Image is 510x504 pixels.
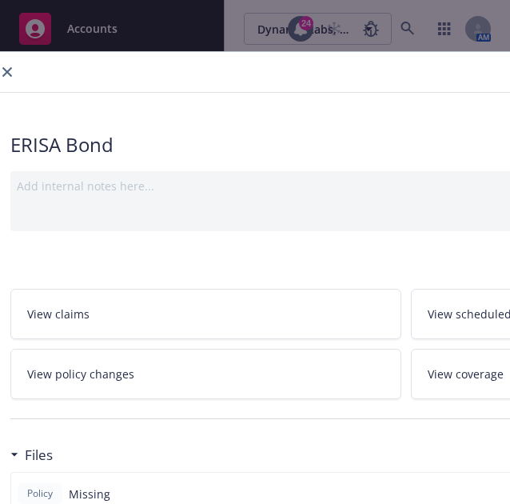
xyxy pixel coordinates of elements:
[27,306,90,322] span: View claims
[24,486,56,501] span: Policy
[10,289,401,339] a: View claims
[25,445,53,466] h3: Files
[27,366,134,382] span: View policy changes
[428,366,504,382] span: View coverage
[69,486,110,502] span: Missing
[10,445,53,466] div: Files
[10,349,401,399] a: View policy changes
